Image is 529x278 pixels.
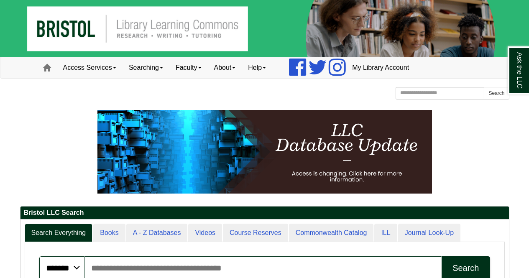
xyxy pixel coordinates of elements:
[169,57,208,78] a: Faculty
[289,224,374,242] a: Commonwealth Catalog
[20,207,509,219] h2: Bristol LLC Search
[93,224,125,242] a: Books
[484,87,509,99] button: Search
[346,57,415,78] a: My Library Account
[223,224,288,242] a: Course Reserves
[97,110,432,194] img: HTML tutorial
[374,224,397,242] a: ILL
[208,57,242,78] a: About
[123,57,169,78] a: Searching
[398,224,460,242] a: Journal Look-Up
[57,57,123,78] a: Access Services
[452,263,479,273] div: Search
[25,224,93,242] a: Search Everything
[188,224,222,242] a: Videos
[242,57,272,78] a: Help
[126,224,188,242] a: A - Z Databases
